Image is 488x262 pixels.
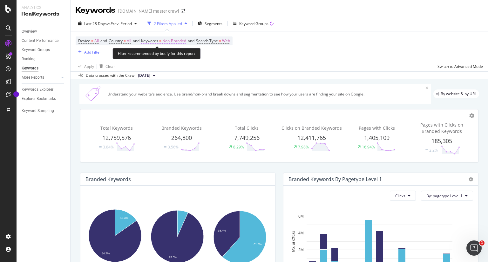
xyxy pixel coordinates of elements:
[107,21,132,26] span: vs Prev. Period
[22,37,58,44] div: Content Performance
[169,255,177,259] text: 93.3%
[364,134,390,141] span: 1,405,109
[118,8,179,14] div: [DOMAIN_NAME] master crawl
[78,38,90,43] span: Device
[22,74,44,81] div: More Reports
[22,47,50,53] div: Keyword Groups
[107,91,425,97] div: Understand your website's audience. Use brand/non-brand break downs and segmentation to see how y...
[22,86,53,93] div: Keywords Explorer
[127,36,131,45] span: All
[297,134,326,141] span: 12,411,765
[84,49,101,55] div: Add Filter
[22,56,66,62] a: Ranking
[105,64,115,69] div: Clear
[76,61,94,71] button: Apply
[135,72,158,79] button: [DATE]
[133,38,139,43] span: and
[22,10,65,18] div: RealKeywords
[22,47,66,53] a: Keyword Groups
[429,147,438,153] div: 2.2%
[233,144,244,150] div: 8.29%
[124,38,126,43] span: =
[145,18,190,29] button: 2 Filters Applied
[100,125,133,131] span: Total Keywords
[154,21,182,26] div: 2 Filters Applied
[298,144,309,150] div: 7.98%
[141,38,158,43] span: Keywords
[362,144,375,150] div: 16.94%
[181,9,185,13] div: arrow-right-arrow-left
[168,144,179,150] div: 3.56%
[109,38,123,43] span: Country
[86,73,135,78] div: Data crossed with the Crawl
[102,134,131,141] span: 12,759,576
[94,36,99,45] span: All
[159,38,161,43] span: =
[479,240,485,246] span: 1
[22,95,66,102] a: Explorer Bookmarks
[298,214,304,219] text: 6M
[22,65,66,72] a: Keywords
[103,144,114,150] div: 3.84%
[437,64,483,69] div: Switch to Advanced Mode
[235,125,259,131] span: Total Clicks
[22,5,65,10] div: Analytics
[281,125,342,131] span: Clicks on Branded Keywords
[85,176,131,182] div: Branded Keywords
[22,28,66,35] a: Overview
[425,149,428,151] img: Equal
[22,65,38,72] div: Keywords
[433,89,479,98] div: legacy label
[171,134,192,141] span: 264,800
[162,36,186,45] span: Non-Branded
[435,61,483,71] button: Switch to Advanced Mode
[164,146,166,148] img: Equal
[22,28,37,35] div: Overview
[254,242,262,246] text: 61.6%
[298,231,304,235] text: 4M
[395,193,405,199] span: Clicks
[99,146,102,148] img: Equal
[222,36,230,45] span: Web
[84,21,107,26] span: Last 28 Days
[13,91,19,97] div: Tooltip anchor
[390,191,416,201] button: Clicks
[188,38,194,43] span: and
[120,216,128,219] text: 15.3%
[22,108,66,114] a: Keyword Sampling
[76,48,101,56] button: Add Filter
[76,18,139,29] button: Last 28 DaysvsPrev. Period
[230,18,276,29] button: Keyword Groups
[218,229,226,232] text: 38.4%
[138,73,150,78] span: 2025 Aug. 11th
[22,74,59,81] a: More Reports
[196,38,218,43] span: Search Type
[420,122,463,134] span: Pages with Clicks on Branded Keywords
[195,18,225,29] button: Segments
[466,240,482,256] iframe: Intercom live chat
[359,125,395,131] span: Pages with Clicks
[97,61,115,71] button: Clear
[100,38,107,43] span: and
[426,193,463,199] span: By: pagetype Level 1
[112,48,200,59] div: Filter recommended by botify for this report
[22,95,56,102] div: Explorer Bookmarks
[431,137,452,145] span: 185,305
[288,176,382,182] div: Branded Keywords By pagetype Level 1
[239,21,268,26] div: Keyword Groups
[102,252,110,255] text: 84.7%
[291,231,296,252] text: No. of Clicks
[219,38,221,43] span: =
[22,108,54,114] div: Keyword Sampling
[298,248,304,252] text: 2M
[161,125,202,131] span: Branded Keywords
[205,21,222,26] span: Segments
[91,38,93,43] span: =
[84,64,94,69] div: Apply
[441,92,477,96] span: By website & by URL
[22,86,66,93] a: Keywords Explorer
[22,37,66,44] a: Content Performance
[82,86,105,102] img: Xn5yXbTLC6GvtKIoinKAiP4Hm0QJ922KvQwAAAAASUVORK5CYII=
[22,56,36,62] div: Ranking
[76,5,116,16] div: Keywords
